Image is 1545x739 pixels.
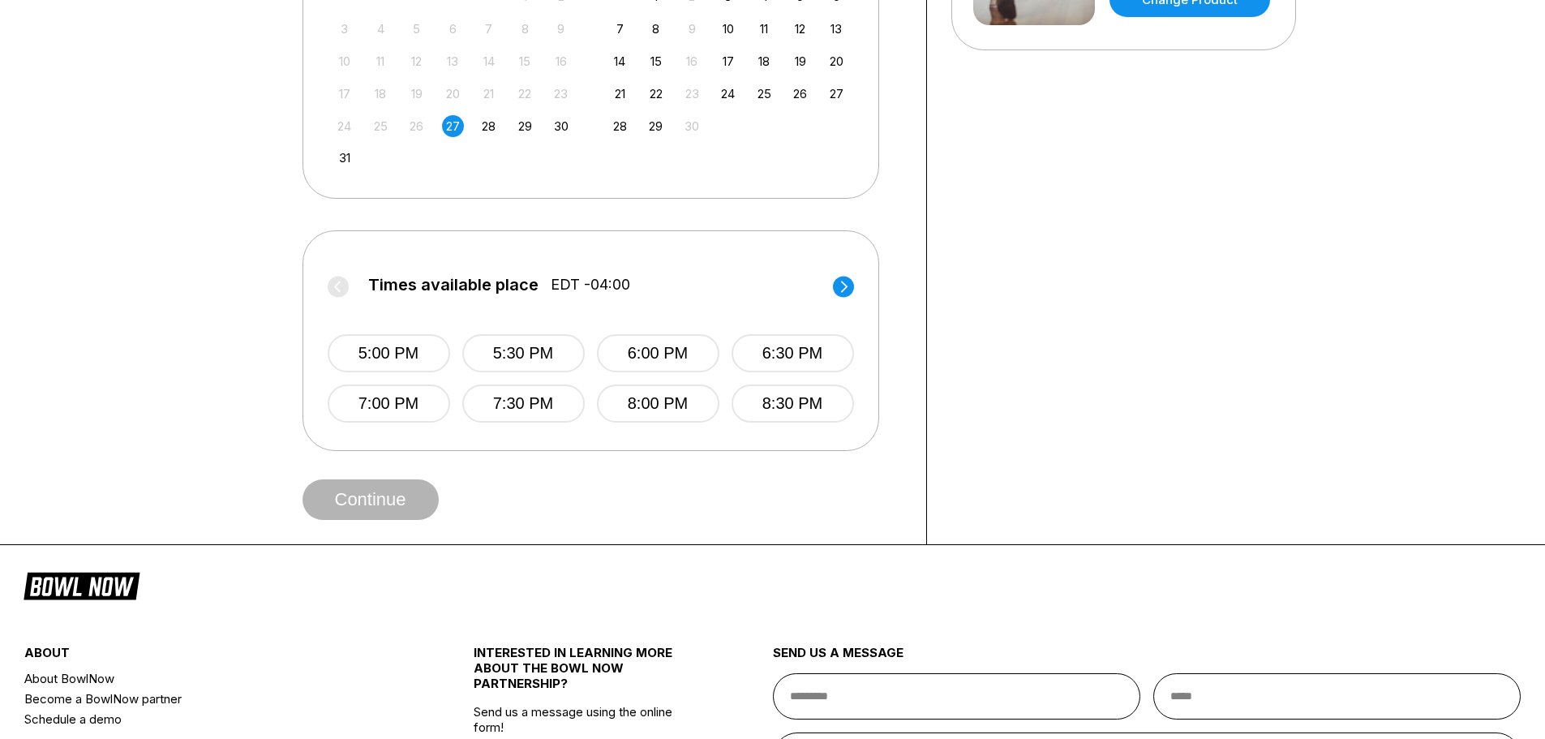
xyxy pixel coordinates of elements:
div: Not available Sunday, August 10th, 2025 [333,50,355,72]
div: Not available Thursday, August 14th, 2025 [478,50,500,72]
div: Choose Wednesday, August 27th, 2025 [442,115,464,137]
div: Not available Tuesday, August 5th, 2025 [406,18,427,40]
div: Choose Friday, September 26th, 2025 [789,83,811,105]
div: Not available Monday, August 11th, 2025 [370,50,392,72]
div: Choose Monday, September 8th, 2025 [645,18,667,40]
button: 6:30 PM [732,334,854,372]
div: Choose Saturday, September 27th, 2025 [826,83,848,105]
button: 7:30 PM [462,385,585,423]
div: Not available Wednesday, August 6th, 2025 [442,18,464,40]
span: EDT -04:00 [551,276,630,294]
div: Choose Friday, September 12th, 2025 [789,18,811,40]
div: Choose Wednesday, September 10th, 2025 [717,18,739,40]
div: Not available Monday, August 25th, 2025 [370,115,392,137]
div: Choose Sunday, August 31st, 2025 [333,147,355,169]
div: INTERESTED IN LEARNING MORE ABOUT THE BOWL NOW PARTNERSHIP? [474,645,698,704]
button: 7:00 PM [328,385,450,423]
div: send us a message [773,645,1521,673]
div: Not available Sunday, August 24th, 2025 [333,115,355,137]
div: Not available Sunday, August 3rd, 2025 [333,18,355,40]
button: 6:00 PM [597,334,719,372]
div: Choose Saturday, September 20th, 2025 [826,50,848,72]
div: Not available Sunday, August 17th, 2025 [333,83,355,105]
div: Choose Wednesday, September 17th, 2025 [717,50,739,72]
div: Not available Thursday, August 21st, 2025 [478,83,500,105]
a: Become a BowlNow partner [24,689,398,709]
div: Not available Tuesday, September 30th, 2025 [681,115,703,137]
button: 5:30 PM [462,334,585,372]
div: Choose Thursday, September 11th, 2025 [753,18,775,40]
div: Choose Sunday, September 21st, 2025 [609,83,631,105]
div: Not available Tuesday, August 12th, 2025 [406,50,427,72]
button: 8:00 PM [597,385,719,423]
div: Not available Saturday, August 16th, 2025 [550,50,572,72]
div: Choose Sunday, September 7th, 2025 [609,18,631,40]
div: Not available Tuesday, September 16th, 2025 [681,50,703,72]
div: Choose Thursday, September 18th, 2025 [753,50,775,72]
div: about [24,645,398,668]
div: Choose Monday, September 15th, 2025 [645,50,667,72]
div: Choose Saturday, August 30th, 2025 [550,115,572,137]
div: Not available Tuesday, August 26th, 2025 [406,115,427,137]
div: Not available Friday, August 8th, 2025 [514,18,536,40]
span: Times available place [368,276,539,294]
div: Choose Wednesday, September 24th, 2025 [717,83,739,105]
div: Not available Tuesday, September 9th, 2025 [681,18,703,40]
button: 8:30 PM [732,385,854,423]
div: Choose Thursday, August 28th, 2025 [478,115,500,137]
div: Not available Wednesday, August 20th, 2025 [442,83,464,105]
a: Schedule a demo [24,709,398,729]
div: Not available Monday, August 18th, 2025 [370,83,392,105]
div: Not available Saturday, August 23rd, 2025 [550,83,572,105]
a: About BowlNow [24,668,398,689]
div: Choose Sunday, September 14th, 2025 [609,50,631,72]
div: Not available Saturday, August 9th, 2025 [550,18,572,40]
div: Choose Friday, August 29th, 2025 [514,115,536,137]
div: Not available Friday, August 22nd, 2025 [514,83,536,105]
div: Not available Thursday, August 7th, 2025 [478,18,500,40]
div: Not available Tuesday, September 23rd, 2025 [681,83,703,105]
div: Not available Friday, August 15th, 2025 [514,50,536,72]
div: Choose Monday, September 22nd, 2025 [645,83,667,105]
div: Not available Wednesday, August 13th, 2025 [442,50,464,72]
div: Choose Friday, September 19th, 2025 [789,50,811,72]
button: 5:00 PM [328,334,450,372]
div: Choose Sunday, September 28th, 2025 [609,115,631,137]
div: Choose Saturday, September 13th, 2025 [826,18,848,40]
div: Not available Tuesday, August 19th, 2025 [406,83,427,105]
div: Not available Monday, August 4th, 2025 [370,18,392,40]
div: Choose Monday, September 29th, 2025 [645,115,667,137]
div: Choose Thursday, September 25th, 2025 [753,83,775,105]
